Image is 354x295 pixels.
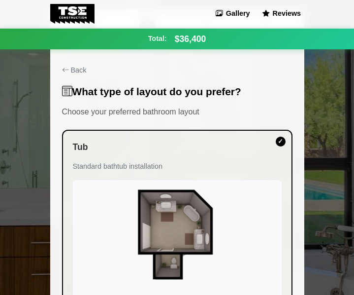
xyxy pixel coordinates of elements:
[73,141,282,153] div: Tub
[62,106,292,118] p: Choose your preferred bathroom layout
[148,34,167,44] span: Total:
[62,86,292,98] h3: What type of layout do you prefer?
[213,7,253,21] a: Gallery
[259,7,304,21] a: Reviews
[62,63,292,78] button: Back
[73,161,282,172] div: Standard bathtub installation
[50,4,95,24] img: Tse Construction
[175,33,206,45] span: $36,400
